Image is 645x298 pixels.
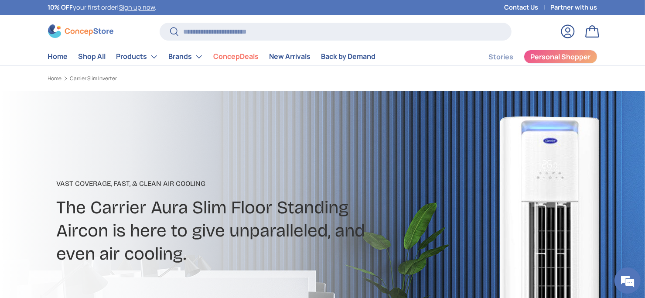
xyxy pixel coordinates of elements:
[270,48,311,65] a: New Arrivals
[524,50,597,64] a: Personal Shopper
[551,3,597,12] a: Partner with us
[4,202,166,233] textarea: Type your message and hit 'Enter'
[468,48,597,65] nav: Secondary
[143,4,164,25] div: Minimize live chat window
[488,48,513,65] a: Stories
[321,48,376,65] a: Back by Demand
[57,196,392,266] h2: The Carrier Aura Slim Floor Standing Aircon is here to give unparalleled, and even air cooling.
[57,178,392,189] p: Vast Coverage, Fast, & Clean Air Cooling
[48,24,113,38] img: ConcepStore
[48,3,73,11] strong: 10% OFF
[164,48,208,65] summary: Brands
[214,48,259,65] a: ConcepDeals
[45,49,147,60] div: Chat with us now
[51,92,120,180] span: We're online!
[48,76,62,81] a: Home
[48,75,339,82] nav: Breadcrumbs
[119,3,155,11] a: Sign up now
[78,48,106,65] a: Shop All
[48,3,157,12] p: your first order! .
[70,76,117,81] a: Carrier Slim Inverter
[111,48,164,65] summary: Products
[48,48,68,65] a: Home
[530,53,590,60] span: Personal Shopper
[505,3,551,12] a: Contact Us
[48,48,376,65] nav: Primary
